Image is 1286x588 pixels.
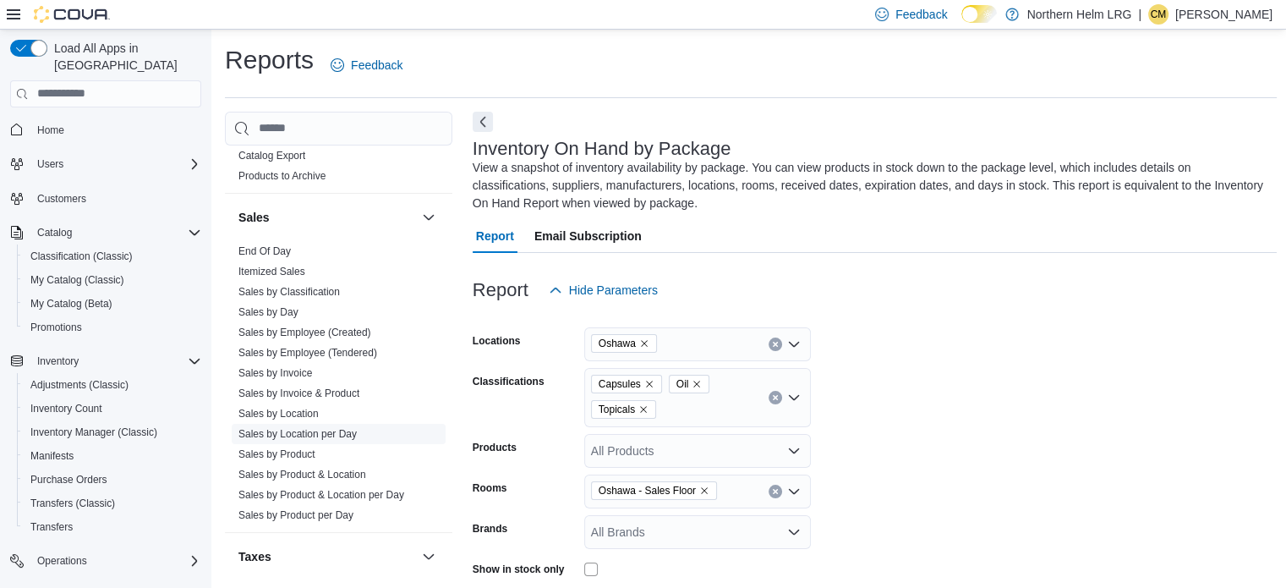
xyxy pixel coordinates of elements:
span: Classification (Classic) [30,250,133,263]
span: Feedback [895,6,947,23]
div: View a snapshot of inventory availability by package. You can view products in stock down to the ... [473,159,1269,212]
button: Open list of options [787,525,801,539]
button: Home [3,118,208,142]
button: Customers [3,186,208,211]
a: Transfers [24,517,79,537]
button: Catalog [3,221,208,245]
span: Operations [30,551,201,571]
span: Inventory [30,351,201,371]
button: Open list of options [787,338,801,351]
span: Purchase Orders [30,473,107,486]
span: Catalog [37,226,72,239]
span: Inventory Count [30,402,102,415]
span: Inventory Manager (Classic) [30,426,157,439]
span: Oshawa - Sales Floor [591,481,717,500]
a: Catalog Export [238,150,305,162]
span: My Catalog (Beta) [24,294,201,314]
button: Purchase Orders [17,468,208,492]
span: Sales by Invoice & Product [238,387,359,400]
a: My Catalog (Classic) [24,270,131,290]
span: Transfers [30,520,73,534]
a: Manifests [24,446,80,466]
span: My Catalog (Classic) [24,270,201,290]
button: My Catalog (Beta) [17,292,208,316]
span: Adjustments (Classic) [24,375,201,395]
span: Sales by Product [238,448,315,461]
label: Classifications [473,375,544,388]
a: Sales by Employee (Created) [238,327,371,338]
span: Sales by Product & Location [238,468,366,481]
button: Hide Parameters [542,273,665,307]
span: Products to Archive [238,169,326,183]
span: Manifests [24,446,201,466]
div: Sales [225,241,452,532]
a: Itemized Sales [238,266,305,278]
span: Topicals [599,401,635,418]
span: Home [37,124,64,137]
button: Inventory Manager (Classic) [17,420,208,444]
span: Oshawa [599,335,636,352]
button: Clear input [769,485,782,498]
button: Users [3,152,208,176]
span: Purchase Orders [24,470,201,490]
input: Dark Mode [961,5,997,23]
h1: Reports [225,43,314,77]
div: Products [225,146,452,193]
span: Promotions [24,317,201,338]
span: Catalog Export [238,149,305,162]
span: Customers [37,192,86,206]
button: Inventory [3,349,208,373]
span: Adjustments (Classic) [30,378,129,392]
button: My Catalog (Classic) [17,268,208,292]
button: Manifests [17,444,208,468]
span: Sales by Classification [238,285,340,299]
span: Oshawa [591,334,657,353]
span: Sales by Location per Day [238,427,357,441]
button: Remove Oshawa - Sales Floor from selection in this group [699,486,709,496]
button: Sales [238,209,415,226]
span: Feedback [351,57,402,74]
button: Transfers [17,515,208,539]
span: Inventory [37,354,79,368]
span: Dark Mode [961,23,962,24]
a: Sales by Product [238,448,315,460]
span: CM [1151,4,1167,25]
div: Courtney Metson [1148,4,1168,25]
span: Classification (Classic) [24,246,201,267]
img: Cova [34,6,110,23]
span: Inventory Manager (Classic) [24,422,201,442]
span: Home [30,119,201,140]
span: Sales by Product per Day [238,508,353,522]
button: Open list of options [787,444,801,458]
span: Sales by Day [238,305,298,319]
a: End Of Day [238,245,291,257]
p: Northern Helm LRG [1027,4,1132,25]
a: My Catalog (Beta) [24,294,119,314]
button: Next [473,112,493,132]
span: Capsules [599,376,641,393]
button: Taxes [419,547,439,567]
span: Operations [37,554,87,568]
button: Catalog [30,223,79,243]
span: Transfers [24,517,201,537]
button: Open list of options [787,391,801,404]
a: Purchase Orders [24,470,114,490]
span: Email Subscription [534,219,642,253]
span: Capsules [591,375,662,393]
a: Classification (Classic) [24,246,140,267]
button: Remove Topicals from selection in this group [638,404,648,415]
span: Sales by Product & Location per Day [238,488,404,502]
h3: Report [473,280,528,300]
span: Manifests [30,449,74,463]
button: Adjustments (Classic) [17,373,208,397]
button: Remove Oshawa from selection in this group [639,338,649,349]
span: Oil [669,375,710,393]
a: Products to Archive [238,170,326,182]
a: Inventory Manager (Classic) [24,422,164,442]
button: Users [30,154,70,174]
button: Clear input [769,338,782,351]
button: Transfers (Classic) [17,492,208,515]
label: Show in stock only [473,563,565,576]
a: Sales by Product per Day [238,509,353,521]
span: Oil [676,376,689,393]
